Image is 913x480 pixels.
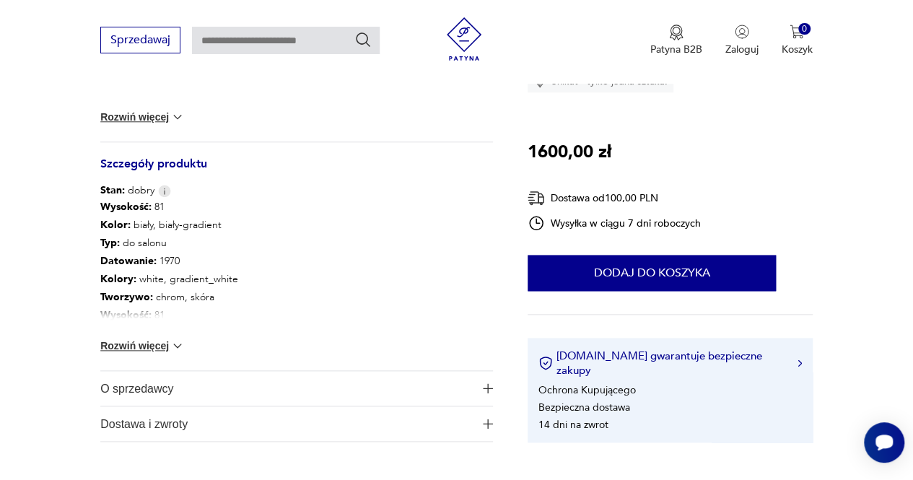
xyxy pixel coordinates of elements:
[100,218,131,232] b: Kolor:
[538,356,553,370] img: Ikona certyfikatu
[100,216,353,234] p: biały, biały-gradient
[354,31,372,48] button: Szukaj
[100,288,353,306] p: chrom, skóra
[798,359,802,367] img: Ikona strzałki w prawo
[790,25,804,39] img: Ikona koszyka
[669,25,683,40] img: Ikona medalu
[442,17,486,61] img: Patyna - sklep z meblami i dekoracjami vintage
[100,198,353,216] p: 81
[100,183,154,198] span: dobry
[100,36,180,46] a: Sprzedawaj
[100,27,180,53] button: Sprzedawaj
[528,139,611,166] p: 1600,00 zł
[100,406,473,441] span: Dostawa i zwroty
[170,339,185,353] img: chevron down
[100,200,152,214] b: Wysokość :
[100,308,152,322] b: Wysokość :
[725,25,759,56] button: Zaloguj
[528,255,776,291] button: Dodaj do koszyka
[528,214,701,232] div: Wysyłka w ciągu 7 dni roboczych
[650,43,702,56] p: Patyna B2B
[538,417,608,431] li: 14 dni na zwrot
[100,252,353,270] p: 1970
[158,185,171,197] img: Info icon
[538,349,802,378] button: [DOMAIN_NAME] gwarantuje bezpieczne zakupy
[100,272,136,286] b: Kolory :
[100,406,493,441] button: Ikona plusaDostawa i zwroty
[483,419,493,429] img: Ikona plusa
[100,339,184,353] button: Rozwiń więcej
[100,306,353,324] p: 81
[782,43,813,56] p: Koszyk
[100,254,157,268] b: Datowanie :
[100,234,353,252] p: do salonu
[528,189,701,207] div: Dostawa od 100,00 PLN
[528,189,545,207] img: Ikona dostawy
[100,160,493,183] h3: Szczegóły produktu
[100,270,353,288] p: white, gradient_white
[538,400,630,414] li: Bezpieczna dostawa
[650,25,702,56] button: Patyna B2B
[100,236,120,250] b: Typ :
[100,290,153,304] b: Tworzywo :
[483,383,493,393] img: Ikona plusa
[650,25,702,56] a: Ikona medaluPatyna B2B
[538,383,636,396] li: Ochrona Kupującego
[100,183,125,197] b: Stan:
[864,422,904,463] iframe: Smartsupp widget button
[725,43,759,56] p: Zaloguj
[798,23,811,35] div: 0
[782,25,813,56] button: 0Koszyk
[100,371,493,406] button: Ikona plusaO sprzedawcy
[170,110,185,124] img: chevron down
[100,371,473,406] span: O sprzedawcy
[100,110,184,124] button: Rozwiń więcej
[735,25,749,39] img: Ikonka użytkownika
